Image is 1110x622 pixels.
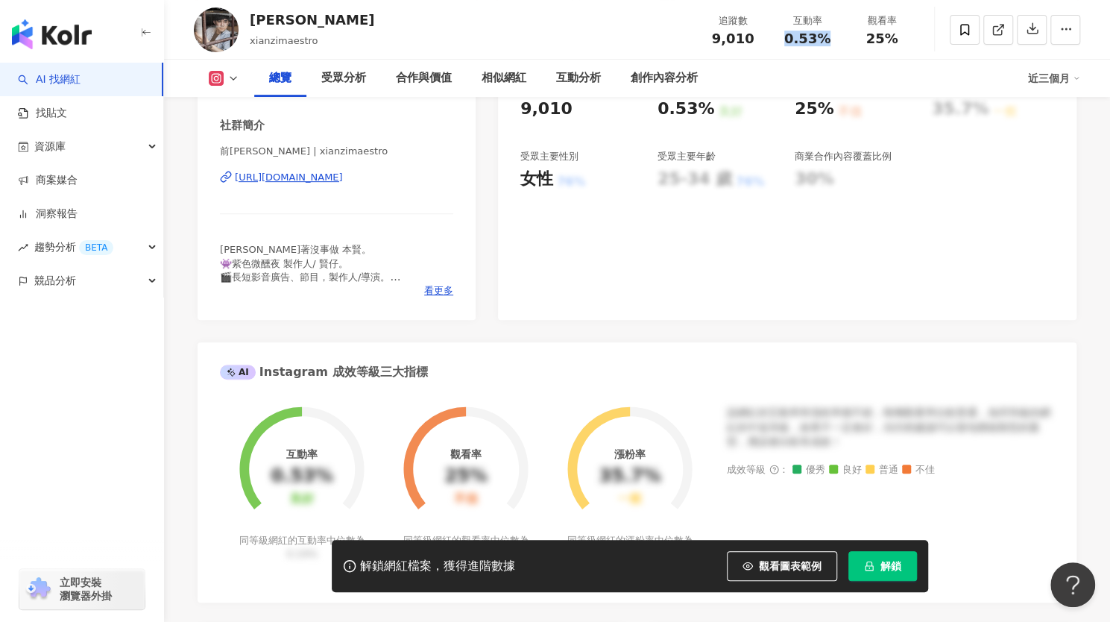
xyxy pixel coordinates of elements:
[250,10,374,29] div: [PERSON_NAME]
[482,69,526,87] div: 相似網紅
[599,466,660,487] div: 35.7%
[286,448,318,460] div: 互動率
[220,244,400,323] span: [PERSON_NAME]著沒事做 本賢。 👾紫色微醺夜 製作人/ 賢仔。 🎬長短影音廣告、節目，製作人/導演。 🥸文藻外語大學業界講師。 🦾AI音樂創作者。 🌭Omega的隨從。
[321,69,366,87] div: 受眾分析
[19,569,145,609] a: chrome extension立即安裝 瀏覽器外掛
[727,406,1054,450] div: 該網紅的互動率和漲粉率都不錯，唯獨觀看率比較普通，為同等級的網紅的中低等級，效果不一定會好，但仍然建議可以發包開箱類型的案型，應該會比較有成效！
[444,466,487,487] div: 25%
[618,492,642,506] div: 一般
[759,560,822,572] span: 觀看圖表範例
[34,230,113,264] span: 趨勢分析
[18,173,78,188] a: 商案媒合
[829,465,862,476] span: 良好
[24,577,53,601] img: chrome extension
[795,150,892,163] div: 商業合作內容覆蓋比例
[631,69,698,87] div: 創作內容分析
[658,150,716,163] div: 受眾主要年齡
[220,145,453,158] span: 前[PERSON_NAME] | xianzimaestro
[556,69,601,87] div: 互動分析
[235,171,343,184] div: [URL][DOMAIN_NAME]
[784,31,830,46] span: 0.53%
[854,13,910,28] div: 觀看率
[269,69,291,87] div: 總覽
[79,240,113,255] div: BETA
[1028,66,1080,90] div: 近三個月
[237,534,368,561] div: 同等級網紅的互動率中位數為
[779,13,836,28] div: 互動率
[220,365,256,380] div: AI
[565,534,696,561] div: 同等級網紅的漲粉率中位數為
[220,118,265,133] div: 社群簡介
[18,207,78,222] a: 洞察報告
[450,448,482,460] div: 觀看率
[848,551,917,581] button: 解鎖
[865,31,898,46] span: 25%
[795,98,834,121] div: 25%
[424,284,453,298] span: 看更多
[727,465,1054,476] div: 成效等級 ：
[194,7,239,52] img: KOL Avatar
[864,561,874,571] span: lock
[727,551,837,581] button: 觀看圖表範例
[220,171,453,184] a: [URL][DOMAIN_NAME]
[220,364,427,380] div: Instagram 成效等級三大指標
[658,98,714,121] div: 0.53%
[12,19,92,49] img: logo
[520,168,553,191] div: 女性
[902,465,935,476] span: 不佳
[520,98,573,121] div: 9,010
[704,13,761,28] div: 追蹤數
[614,448,646,460] div: 漲粉率
[250,35,318,46] span: xianzimaestro
[401,534,532,561] div: 同等級網紅的觀看率中位數為
[454,492,478,506] div: 不佳
[865,465,898,476] span: 普通
[290,492,314,506] div: 良好
[360,559,515,574] div: 解鎖網紅檔案，獲得進階數據
[792,465,825,476] span: 優秀
[60,576,112,603] span: 立即安裝 瀏覽器外掛
[18,72,81,87] a: searchAI 找網紅
[712,31,754,46] span: 9,010
[18,106,67,121] a: 找貼文
[18,242,28,253] span: rise
[34,264,76,298] span: 競品分析
[271,466,332,487] div: 0.53%
[396,69,452,87] div: 合作與價值
[880,560,901,572] span: 解鎖
[34,130,66,163] span: 資源庫
[520,150,578,163] div: 受眾主要性別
